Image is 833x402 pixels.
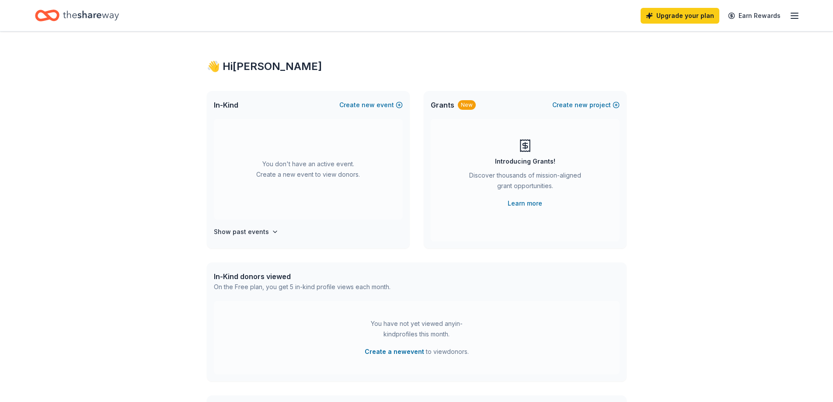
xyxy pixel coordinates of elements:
span: to view donors . [365,346,469,357]
a: Upgrade your plan [641,8,719,24]
span: In-Kind [214,100,238,110]
a: Home [35,5,119,26]
button: Show past events [214,227,279,237]
div: You have not yet viewed any in-kind profiles this month. [362,318,471,339]
div: Discover thousands of mission-aligned grant opportunities. [466,170,585,195]
span: new [362,100,375,110]
span: Grants [431,100,454,110]
a: Learn more [508,198,542,209]
div: Introducing Grants! [495,156,555,167]
button: Createnewproject [552,100,620,110]
div: 👋 Hi [PERSON_NAME] [207,59,627,73]
div: On the Free plan, you get 5 in-kind profile views each month. [214,282,390,292]
div: New [458,100,476,110]
h4: Show past events [214,227,269,237]
div: You don't have an active event. Create a new event to view donors. [214,119,403,220]
button: Createnewevent [339,100,403,110]
a: Earn Rewards [723,8,786,24]
div: In-Kind donors viewed [214,271,390,282]
button: Create a newevent [365,346,424,357]
span: new [575,100,588,110]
